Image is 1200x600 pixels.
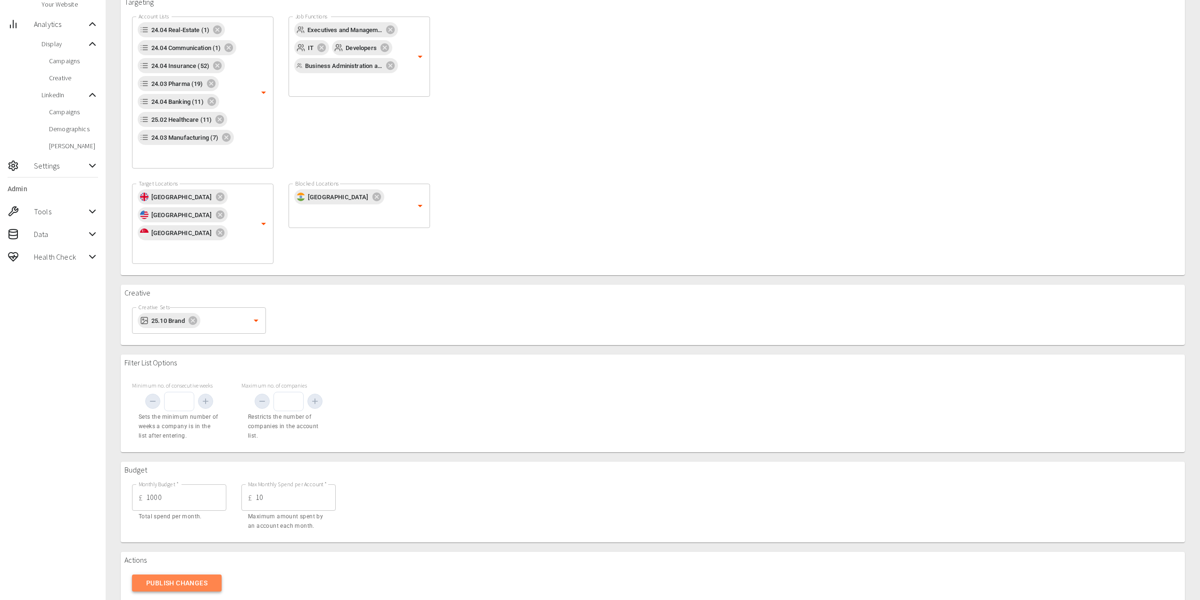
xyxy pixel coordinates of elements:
span: Creative [49,73,98,83]
p: £ [139,492,142,503]
p: Sets the minimum number of weeks a company is in the list after entering. [139,413,220,441]
div: 24.03 Pharma (19) [138,76,219,91]
div: 24.04 Insurance (52) [138,58,225,73]
span: Campaigns [49,56,98,66]
span: Business Administration and Procurement [299,60,388,71]
p: £ [248,492,252,503]
div: [GEOGRAPHIC_DATA] [138,189,228,204]
span: Settings [34,160,87,171]
img: us [140,211,149,219]
span: Tools [34,206,87,217]
span: [GEOGRAPHIC_DATA] [302,192,374,203]
h3: Budget [124,465,147,474]
span: 24.04 Real-Estate (1) [146,25,215,35]
label: Max Monthly Spend per Account [248,480,327,488]
div: 24.04 Real-Estate (1) [138,22,225,37]
div: 24.03 Manufacturing (7) [138,130,234,145]
img: sg [140,228,149,237]
p: Total spend per month. [139,512,220,522]
span: Demographics [49,124,98,134]
span: Campaigns [49,107,98,117]
div: IT [294,40,329,55]
button: Publish Changes [132,575,222,592]
img: in [297,193,305,201]
h3: Creative [124,288,150,297]
span: [GEOGRAPHIC_DATA] [146,228,218,238]
div: [GEOGRAPHIC_DATA] [294,189,384,204]
p: Restricts the number of companies in the account list. [248,413,329,441]
span: 24.03 Pharma (19) [146,78,209,89]
div: [GEOGRAPHIC_DATA] [138,207,228,222]
div: 24.04 Banking (11) [138,94,219,109]
button: Open [257,217,270,230]
span: 25.10 Brand [146,315,190,326]
label: Job Functions [295,12,328,20]
span: 24.04 Banking (11) [146,96,209,107]
p: Minimum no. of consecutive weeks [132,381,226,390]
img: gb [140,193,149,201]
span: 24.04 Insurance (52) [146,60,215,71]
span: 24.03 Manufacturing (7) [146,132,224,143]
span: Analytics [34,18,87,30]
div: Developers [332,40,392,55]
span: Health Check [34,251,87,262]
div: Executives and Management [294,22,398,37]
span: Data [34,228,87,240]
h3: Filter List Options [124,358,177,367]
button: Open [414,50,427,63]
div: Business Administration and Procurement [294,58,398,73]
p: Maximum no. of companies [241,381,336,390]
button: Open [414,199,427,212]
span: LinkedIn [41,90,87,100]
span: 25.02 Healthcare (11) [146,114,217,125]
button: Open [249,314,263,327]
label: Target Locations [139,179,178,187]
span: [GEOGRAPHIC_DATA] [146,210,218,220]
span: Developers [340,42,382,53]
label: Creative Sets [139,303,170,311]
div: [GEOGRAPHIC_DATA] [138,225,228,240]
span: Executives and Management [302,25,388,35]
label: Monthly Budget [139,480,179,488]
div: 25.10 Brand [138,313,200,328]
span: [GEOGRAPHIC_DATA] [146,192,218,203]
span: Display [41,39,87,49]
span: [PERSON_NAME] [49,141,98,151]
span: IT [302,42,319,53]
p: Maximum amount spent by an account each month. [248,512,329,531]
label: Account Lists [139,12,169,20]
button: Open [257,86,270,99]
div: 25.02 Healthcare (11) [138,112,227,127]
label: Blocked Locations [295,179,339,187]
h3: Actions [124,556,147,565]
span: 24.04 Communication (1) [146,42,226,53]
div: 24.04 Communication (1) [138,40,236,55]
